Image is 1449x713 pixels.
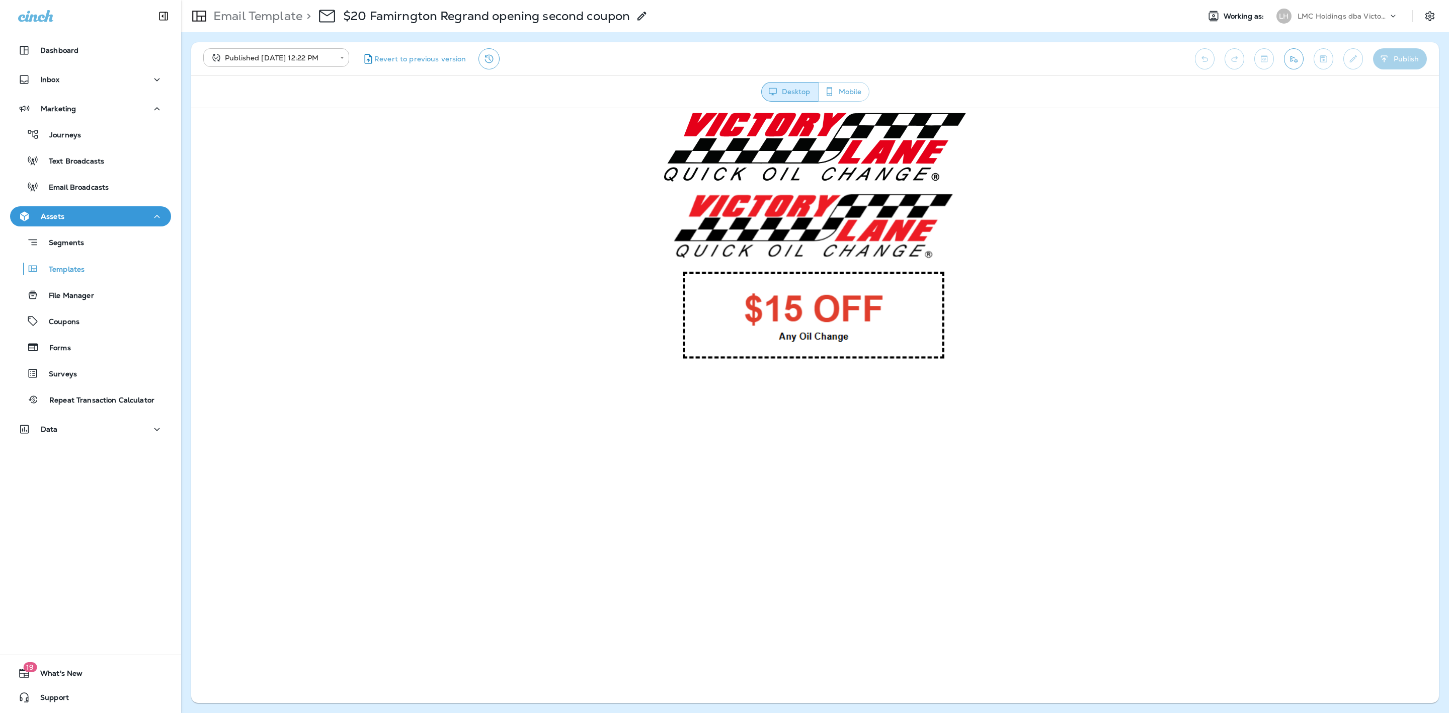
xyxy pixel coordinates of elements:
button: Data [10,419,171,439]
button: Forms [10,337,171,358]
p: Marketing [41,105,76,113]
p: Segments [39,239,84,249]
button: Mobile [818,82,869,102]
img: Victory-Lane-15-Coupon-Image.png [473,83,775,257]
button: Assets [10,206,171,226]
button: Desktop [761,82,819,102]
button: Settings [1421,7,1439,25]
p: Email Broadcasts [39,183,109,193]
p: $20 Famirngton Regrand opening second coupon [343,9,630,24]
p: Journeys [39,131,81,140]
div: Published [DATE] 12:22 PM [210,53,333,63]
p: Dashboard [40,46,78,54]
p: Email Template [209,9,302,24]
div: LH [1276,9,1292,24]
span: Support [30,693,69,705]
p: File Manager [39,291,94,301]
button: Surveys [10,363,171,384]
button: Dashboard [10,40,171,60]
span: Working as: [1224,12,1266,21]
p: Data [41,425,58,433]
button: Marketing [10,99,171,119]
button: File Manager [10,284,171,305]
button: Text Broadcasts [10,150,171,171]
button: 19What's New [10,663,171,683]
p: Forms [39,344,71,353]
button: Journeys [10,124,171,145]
p: LMC Holdings dba Victory Lane Quick Oil Change [1298,12,1388,20]
button: Segments [10,231,171,253]
p: Repeat Transaction Calculator [39,396,154,406]
p: Text Broadcasts [39,157,104,167]
button: Repeat Transaction Calculator [10,389,171,410]
button: Support [10,687,171,707]
button: View Changelog [478,48,500,69]
p: Inbox [40,75,59,84]
button: Email Broadcasts [10,176,171,197]
p: > [302,9,311,24]
p: Surveys [39,370,77,379]
span: 19 [23,662,37,672]
p: Coupons [39,318,79,327]
button: Templates [10,258,171,279]
p: Templates [39,265,85,275]
button: Coupons [10,310,171,332]
button: Inbox [10,69,171,90]
span: Revert to previous version [374,54,466,64]
span: What's New [30,669,83,681]
img: VL-Logo-lg.png [473,5,775,73]
button: Revert to previous version [357,48,470,69]
p: Assets [41,212,64,220]
button: Collapse Sidebar [149,6,178,26]
button: Send test email [1284,48,1304,69]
